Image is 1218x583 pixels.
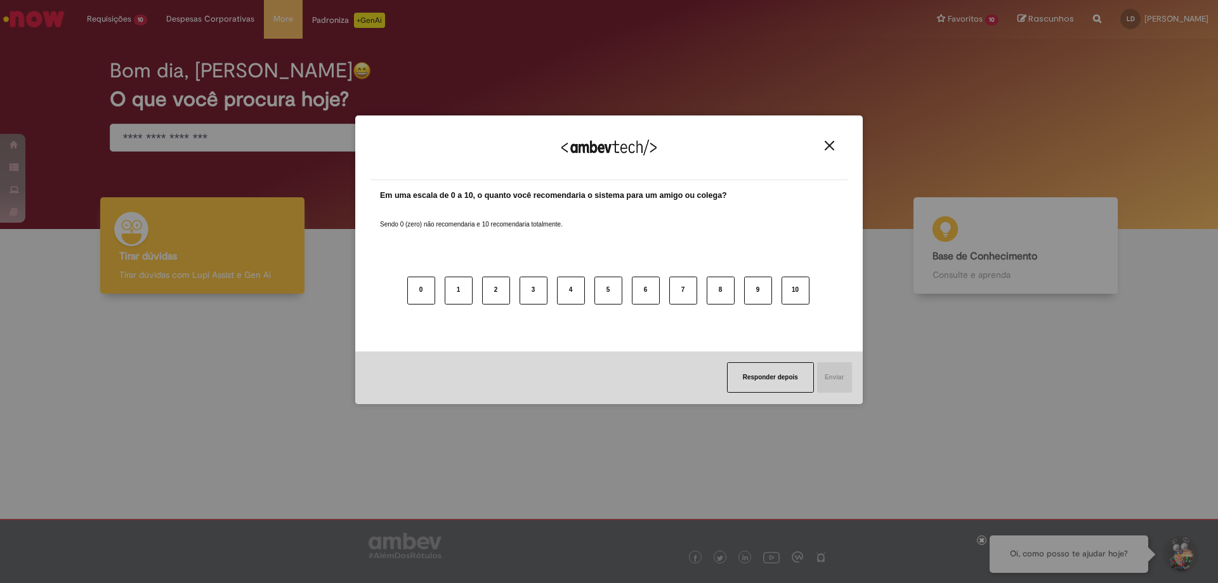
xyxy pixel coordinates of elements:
[557,277,585,305] button: 4
[407,277,435,305] button: 0
[669,277,697,305] button: 7
[632,277,660,305] button: 6
[782,277,809,305] button: 10
[380,205,563,229] label: Sendo 0 (zero) não recomendaria e 10 recomendaria totalmente.
[445,277,473,305] button: 1
[727,362,814,393] button: Responder depois
[594,277,622,305] button: 5
[561,140,657,155] img: Logo Ambevtech
[821,140,838,151] button: Close
[825,141,834,150] img: Close
[707,277,735,305] button: 8
[520,277,547,305] button: 3
[482,277,510,305] button: 2
[744,277,772,305] button: 9
[380,190,727,202] label: Em uma escala de 0 a 10, o quanto você recomendaria o sistema para um amigo ou colega?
